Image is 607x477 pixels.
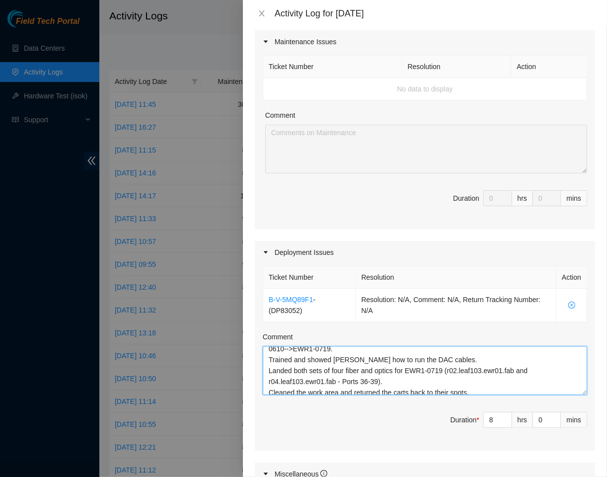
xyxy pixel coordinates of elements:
th: Ticket Number [263,56,402,78]
span: caret-right [263,471,269,477]
th: Resolution [402,56,512,78]
th: Resolution [356,266,556,289]
span: caret-right [263,39,269,45]
div: mins [561,412,587,428]
div: Duration [453,193,479,204]
span: info-circle [320,470,327,477]
td: Resolution: N/A, Comment: N/A, Return Tracking Number: N/A [356,289,556,322]
span: close-circle [562,302,581,309]
div: Duration [451,414,479,425]
button: Close [255,9,269,18]
div: hrs [512,190,533,206]
div: Deployment Issues [255,241,595,264]
th: Ticket Number [263,266,356,289]
span: - ( DP83052 ) [269,296,315,315]
td: No data to display [263,78,587,100]
textarea: Comment [265,125,587,173]
div: mins [561,190,587,206]
textarea: Comment [263,346,587,395]
span: close [258,9,266,17]
th: Action [511,56,587,78]
div: Activity Log for [DATE] [275,8,595,19]
div: hrs [512,412,533,428]
span: caret-right [263,249,269,255]
label: Comment [263,331,293,342]
label: Comment [265,110,296,121]
th: Action [556,266,587,289]
div: Maintenance Issues [255,30,595,53]
a: B-V-5MQ89F1 [269,296,313,304]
